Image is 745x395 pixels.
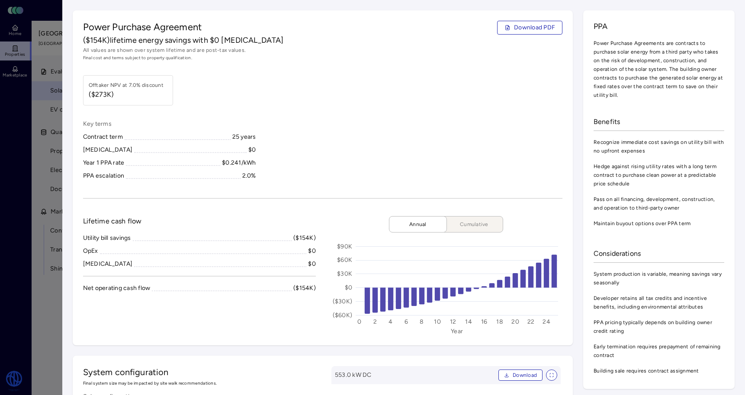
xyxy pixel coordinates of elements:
div: Considerations [594,245,724,263]
span: Cumulative [453,220,496,229]
span: Key terms [83,119,256,129]
text: 8 [420,318,424,325]
text: 24 [543,318,550,325]
span: ($273K) [89,89,164,100]
button: Download PDF [497,21,562,35]
span: Annual [396,220,440,229]
text: $30K [337,270,352,277]
div: $0 [308,259,316,269]
span: ($154K) lifetime energy savings with $0 [MEDICAL_DATA] [83,35,284,46]
text: 2 [373,318,377,325]
text: 12 [450,318,456,325]
span: Hedge against rising utility rates with a long term contract to purchase clean power at a predict... [594,162,724,188]
text: ($30K) [332,298,352,305]
div: [MEDICAL_DATA] [83,259,133,269]
span: Final cost and terms subject to property qualification. [83,54,563,61]
h2: System configuration [83,366,316,378]
text: 6 [405,318,408,325]
div: $0.241/kWh [222,158,256,168]
div: Utility bill savings [83,233,131,243]
span: System production is variable, meaning savings vary seasonally [594,270,724,287]
div: $0 [248,145,256,155]
div: $0 [308,246,316,256]
span: Power Purchase Agreement [83,21,202,35]
text: 14 [465,318,472,325]
text: $0 [344,284,352,291]
span: Early termination requires prepayment of remaining contract [594,342,724,360]
button: Download PDF [498,370,543,381]
span: Download [513,371,537,379]
text: 22 [527,318,535,325]
span: Maintain buyout options over PPA term [594,219,724,228]
span: PPA pricing typically depends on building owner credit rating [594,318,724,335]
text: $60K [337,256,352,264]
span: Recognize immediate cost savings on utility bill with no upfront expenses [594,138,724,155]
text: Year [451,328,463,335]
div: PPA escalation [83,171,125,181]
div: ($154K) [293,284,316,293]
span: Pass on all financing, development, construction, and operation to third-party owner [594,195,724,212]
text: 18 [496,318,503,325]
span: All values are shown over system lifetime and are post-tax values. [83,46,563,54]
div: OpEx [83,246,98,256]
button: View full size image [546,370,557,381]
text: 4 [389,318,392,325]
span: Download PDF [514,23,555,32]
span: Developer retains all tax credits and incentive benefits, including environmental attributes [594,294,724,311]
div: Benefits [594,113,724,131]
div: [MEDICAL_DATA] [83,145,133,155]
text: 0 [357,318,361,325]
div: Net operating cash flow [83,284,151,293]
text: 16 [481,318,488,325]
text: 10 [434,318,441,325]
div: 25 years [232,132,256,142]
span: Final system size may be impacted by site walk recommendations. [83,380,316,387]
text: 20 [511,318,519,325]
text: ($60K) [332,312,352,319]
span: Power Purchase Agreements are contracts to purchase solar energy from a third party who takes on ... [594,39,724,99]
span: Lifetime cash flow [83,216,142,226]
span: 553.0 kW DC [335,370,495,380]
div: ($154K) [293,233,316,243]
div: Offtaker NPV at 7.0% discount [89,81,164,89]
div: Contract term [83,132,123,142]
div: Year 1 PPA rate [83,158,125,168]
span: PPA [594,21,724,32]
text: $90K [337,243,352,250]
div: 2.0% [242,171,256,181]
span: Building sale requires contract assignment [594,366,724,375]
